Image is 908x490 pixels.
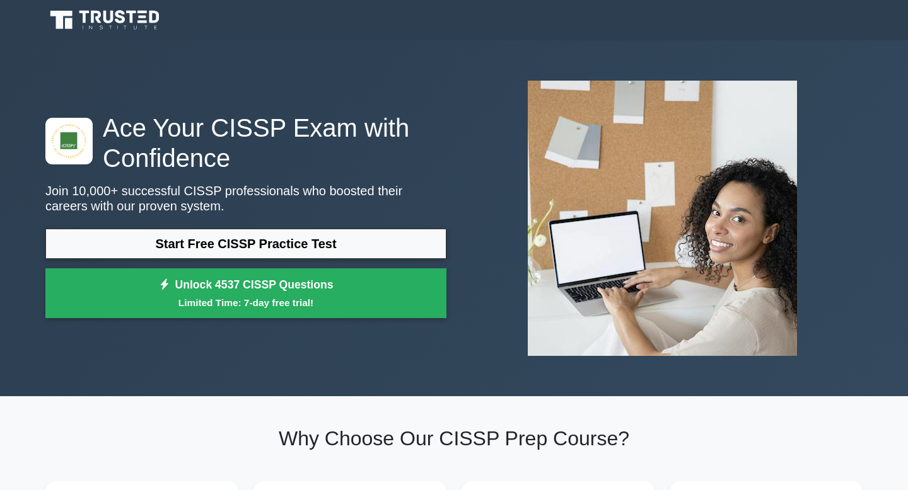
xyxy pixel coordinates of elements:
a: Unlock 4537 CISSP QuestionsLimited Time: 7-day free trial! [45,268,446,319]
a: Start Free CISSP Practice Test [45,229,446,259]
p: Join 10,000+ successful CISSP professionals who boosted their careers with our proven system. [45,183,446,214]
h1: Ace Your CISSP Exam with Confidence [45,113,446,173]
h2: Why Choose Our CISSP Prep Course? [45,426,863,450]
small: Limited Time: 7-day free trial! [61,295,431,310]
